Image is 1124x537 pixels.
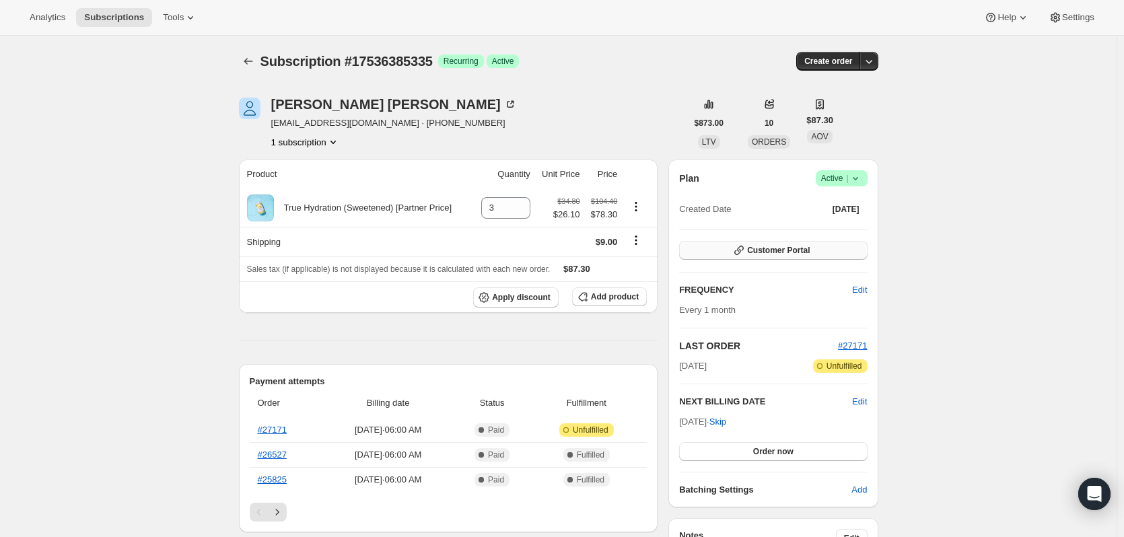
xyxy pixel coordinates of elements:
span: Unfulfilled [827,361,862,371]
span: Created Date [679,203,731,216]
span: Unfulfilled [573,425,608,435]
button: Edit [852,395,867,408]
button: Next [268,503,287,522]
span: Paid [488,425,504,435]
span: Add product [591,291,639,302]
a: #27171 [258,425,287,435]
th: Price [584,159,621,189]
span: Tools [163,12,184,23]
span: [DATE] · 06:00 AM [326,423,450,437]
span: Billing date [326,396,450,410]
span: Paid [488,450,504,460]
th: Shipping [239,227,473,256]
a: #26527 [258,450,287,460]
th: Product [239,159,473,189]
img: product img [247,194,274,221]
span: Add [851,483,867,497]
span: Analytics [30,12,65,23]
span: Help [997,12,1016,23]
span: Paid [488,474,504,485]
h2: FREQUENCY [679,283,852,297]
span: Recurring [444,56,479,67]
span: Subscriptions [84,12,144,23]
span: Customer Portal [747,245,810,256]
button: Order now [679,442,867,461]
span: | [846,173,848,184]
span: Order now [753,446,794,457]
span: Subscription #17536385335 [260,54,433,69]
span: $87.30 [806,114,833,127]
span: [EMAIL_ADDRESS][DOMAIN_NAME] · [PHONE_NUMBER] [271,116,517,130]
h2: NEXT BILLING DATE [679,395,852,408]
span: $9.00 [596,237,618,247]
a: #25825 [258,474,287,485]
button: [DATE] [824,200,868,219]
span: Fulfillment [534,396,639,410]
span: Status [458,396,526,410]
span: LTV [702,137,716,147]
span: [DATE] [833,204,859,215]
button: Settings [1041,8,1102,27]
h2: Plan [679,172,699,185]
button: Apply discount [473,287,559,308]
span: [DATE] · [679,417,726,427]
a: #27171 [838,341,867,351]
span: Settings [1062,12,1094,23]
span: Sandy Miller [239,98,260,119]
button: Product actions [271,135,340,149]
span: Every 1 month [679,305,736,315]
span: Skip [709,415,726,429]
span: Active [492,56,514,67]
th: Order [250,388,322,418]
span: [DATE] · 06:00 AM [326,448,450,462]
span: $873.00 [695,118,724,129]
span: Edit [852,283,867,297]
button: Subscriptions [76,8,152,27]
button: Tools [155,8,205,27]
button: Product actions [625,199,647,214]
th: Quantity [472,159,534,189]
nav: Pagination [250,503,647,522]
button: 10 [757,114,781,133]
button: Add product [572,287,647,306]
span: [DATE] · 06:00 AM [326,473,450,487]
button: $873.00 [687,114,732,133]
div: Open Intercom Messenger [1078,478,1111,510]
button: #27171 [838,339,867,353]
button: Shipping actions [625,233,647,248]
span: Active [821,172,862,185]
th: Unit Price [534,159,584,189]
span: AOV [811,132,828,141]
div: True Hydration (Sweetened) [Partner Price] [274,201,452,215]
button: Add [843,479,875,501]
h2: Payment attempts [250,375,647,388]
span: $78.30 [588,208,617,221]
span: Fulfilled [577,450,604,460]
span: Sales tax (if applicable) is not displayed because it is calculated with each new order. [247,264,551,274]
h2: LAST ORDER [679,339,838,353]
span: [DATE] [679,359,707,373]
button: Create order [796,52,860,71]
small: $104.40 [591,197,617,205]
button: Edit [844,279,875,301]
span: $87.30 [563,264,590,274]
span: Apply discount [492,292,551,303]
small: $34.80 [557,197,579,205]
button: Help [976,8,1037,27]
button: Customer Portal [679,241,867,260]
span: ORDERS [752,137,786,147]
span: Fulfilled [577,474,604,485]
span: 10 [765,118,773,129]
button: Analytics [22,8,73,27]
h6: Batching Settings [679,483,851,497]
span: Create order [804,56,852,67]
button: Subscriptions [239,52,258,71]
button: Skip [701,411,734,433]
span: $26.10 [553,208,580,221]
div: [PERSON_NAME] [PERSON_NAME] [271,98,517,111]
